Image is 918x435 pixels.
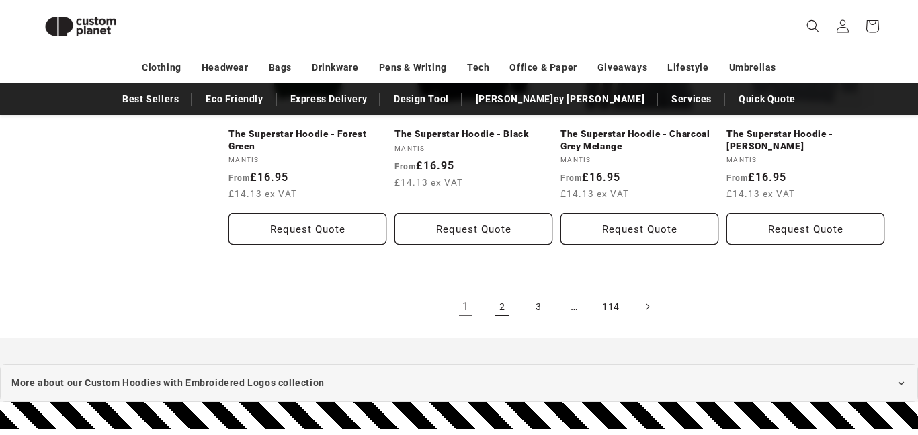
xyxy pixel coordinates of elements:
button: Request Quote [560,213,718,245]
span: More about our Custom Hoodies with Embroidered Logos collection [11,374,325,391]
a: Eco Friendly [199,87,269,111]
a: The Superstar Hoodie - Charcoal Grey Melange [560,128,718,152]
a: Giveaways [597,56,647,79]
button: Request Quote [726,213,884,245]
a: The Superstar Hoodie - Forest Green [228,128,386,152]
span: … [560,292,589,321]
a: Page 114 [596,292,626,321]
a: Best Sellers [116,87,185,111]
button: Request Quote [228,213,386,245]
a: Headwear [202,56,249,79]
button: Request Quote [394,213,552,245]
a: Drinkware [312,56,358,79]
a: Umbrellas [729,56,776,79]
a: Bags [269,56,292,79]
a: Next page [632,292,662,321]
a: Lifestyle [667,56,708,79]
a: Express Delivery [284,87,374,111]
a: Pens & Writing [379,56,447,79]
a: Page 2 [487,292,517,321]
a: [PERSON_NAME]ey [PERSON_NAME] [469,87,651,111]
a: Page 1 [451,292,481,321]
summary: Search [798,11,828,41]
a: Tech [467,56,489,79]
a: Clothing [142,56,181,79]
a: Office & Paper [509,56,577,79]
a: The Superstar Hoodie -[PERSON_NAME] [726,128,884,152]
iframe: Chat Widget [695,290,918,435]
a: Design Tool [387,87,456,111]
a: Page 3 [524,292,553,321]
a: Services [665,87,718,111]
img: Custom Planet [34,5,128,48]
a: The Superstar Hoodie - Black [394,128,552,141]
nav: Pagination [228,292,884,321]
a: Quick Quote [732,87,802,111]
